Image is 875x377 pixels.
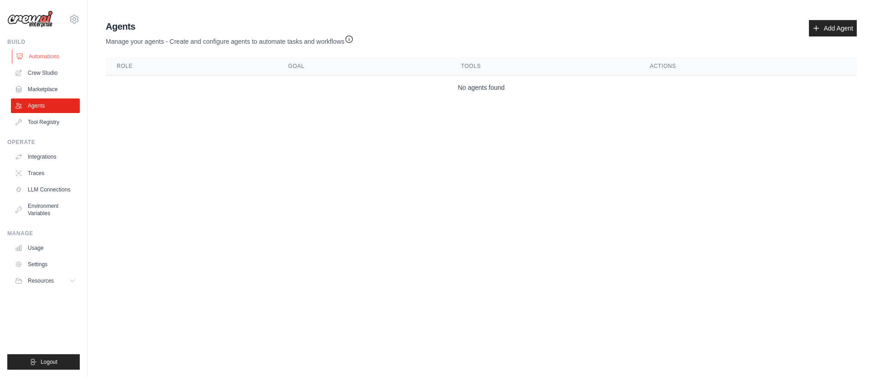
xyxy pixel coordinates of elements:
[11,98,80,113] a: Agents
[28,277,54,284] span: Resources
[11,82,80,97] a: Marketplace
[7,354,80,370] button: Logout
[11,182,80,197] a: LLM Connections
[7,230,80,237] div: Manage
[106,57,277,76] th: Role
[11,115,80,129] a: Tool Registry
[106,76,857,100] td: No agents found
[11,274,80,288] button: Resources
[11,257,80,272] a: Settings
[41,358,57,366] span: Logout
[277,57,450,76] th: Goal
[11,199,80,221] a: Environment Variables
[11,66,80,80] a: Crew Studio
[12,49,81,64] a: Automations
[450,57,639,76] th: Tools
[809,20,857,36] a: Add Agent
[11,241,80,255] a: Usage
[11,150,80,164] a: Integrations
[11,166,80,181] a: Traces
[7,38,80,46] div: Build
[639,57,857,76] th: Actions
[106,20,354,33] h2: Agents
[7,10,53,28] img: Logo
[106,33,354,46] p: Manage your agents - Create and configure agents to automate tasks and workflows
[7,139,80,146] div: Operate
